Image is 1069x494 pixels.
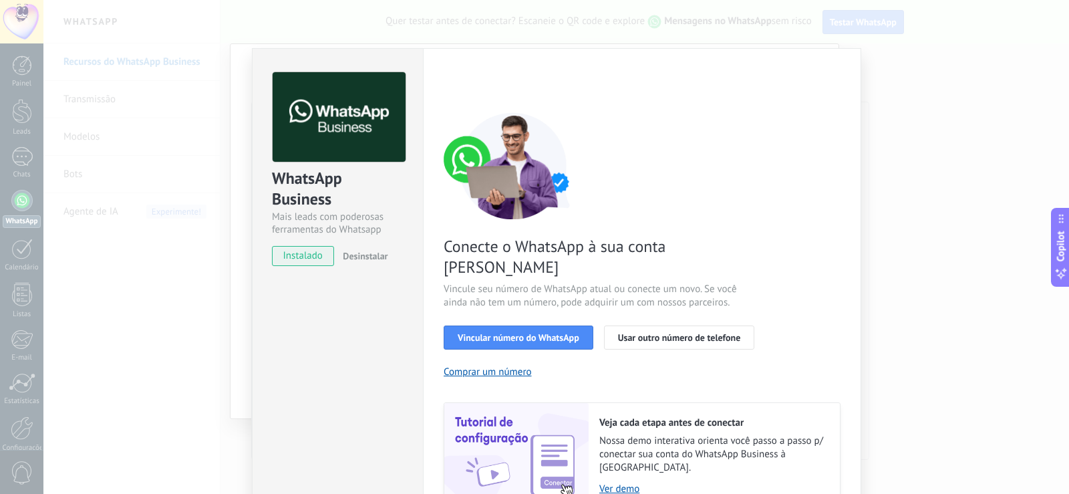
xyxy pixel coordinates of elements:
span: Conecte o WhatsApp à sua conta [PERSON_NAME] [444,236,762,277]
div: WhatsApp Business [272,168,404,211]
span: Copilot [1054,231,1068,261]
button: Usar outro número de telefone [604,326,755,350]
h2: Veja cada etapa antes de conectar [599,416,826,429]
span: Vincule seu número de WhatsApp atual ou conecte um novo. Se você ainda não tem um número, pode ad... [444,283,762,310]
span: Vincular número do WhatsApp [458,333,579,342]
button: Comprar um número [444,366,532,378]
button: Vincular número do WhatsApp [444,326,593,350]
img: connect number [444,112,584,219]
button: Desinstalar [337,246,388,266]
img: logo_main.png [273,72,406,162]
span: Nossa demo interativa orienta você passo a passo p/ conectar sua conta do WhatsApp Business à [GE... [599,435,826,475]
div: Mais leads com poderosas ferramentas do Whatsapp [272,211,404,236]
span: Usar outro número de telefone [618,333,741,342]
span: instalado [273,246,333,266]
span: Desinstalar [343,250,388,262]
